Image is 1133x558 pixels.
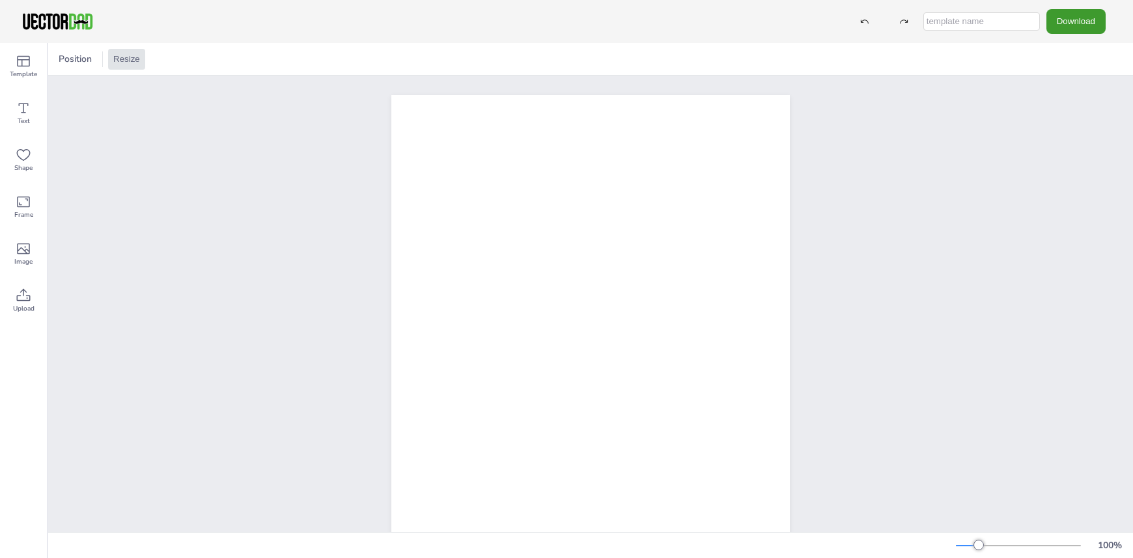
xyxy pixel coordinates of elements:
div: 100 % [1094,539,1125,551]
span: Frame [14,210,33,220]
span: Upload [13,303,35,314]
img: VectorDad-1.png [21,12,94,31]
input: template name [923,12,1040,31]
button: Download [1046,9,1106,33]
span: Template [10,69,37,79]
button: Resize [108,49,145,70]
span: Image [14,257,33,267]
span: Shape [14,163,33,173]
span: Position [56,53,94,65]
span: Text [18,116,30,126]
